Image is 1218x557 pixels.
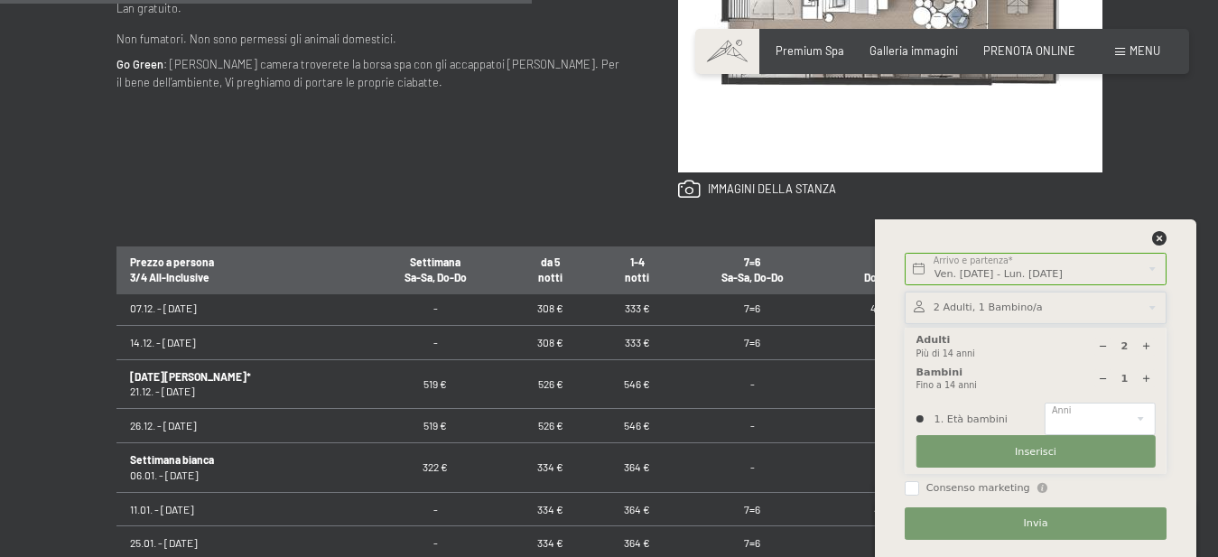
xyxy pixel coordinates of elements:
td: 546 € [594,359,681,409]
td: 334 € [507,443,593,493]
td: 11.01. - [DATE] [116,492,364,526]
td: - [364,492,507,526]
span: 3/4 All-Inclusive [130,271,209,283]
button: Inserisci [916,435,1156,468]
b: [DATE][PERSON_NAME]* [130,370,251,383]
td: 4=3 | 5=4 [824,492,963,526]
td: - [681,359,824,409]
td: - [824,409,963,443]
p: : [PERSON_NAME] camera troverete la borsa spa con gli accappatoi [PERSON_NAME]. Per il bene dell’... [116,55,620,92]
span: Sa-Sa, Do-Do [404,271,467,283]
span: Do-Gi, Lu-Ve [864,271,924,283]
td: 364 € [594,492,681,526]
span: notti [625,271,649,283]
td: - [681,443,824,493]
p: Non fumatori. Non sono permessi gli animali domestici. [116,30,620,48]
td: 519 € [364,409,507,443]
td: 322 € [364,443,507,493]
td: 4=3 [824,325,963,359]
td: 519 € [364,359,507,409]
td: 308 € [507,292,593,326]
td: 5=4 [824,359,963,409]
td: 334 € [507,492,593,526]
td: 21.12. - [DATE] [116,359,364,409]
span: notti [538,271,563,283]
span: Sa-Sa, Do-Do [721,271,784,283]
span: Consenso marketing [926,481,1030,496]
span: Invia [1024,516,1048,531]
td: - [681,409,824,443]
a: Premium Spa [776,43,844,58]
th: 1-4 [594,245,681,294]
strong: Go Green [116,57,163,71]
th: 7=6 [681,245,824,294]
td: 333 € [594,292,681,326]
td: 06.01. - [DATE] [116,443,364,493]
a: Galleria immagini [869,43,958,58]
td: 14.12. - [DATE] [116,325,364,359]
td: 7=6 [681,292,824,326]
td: 7=6 [681,492,824,526]
td: 07.12. - [DATE] [116,292,364,326]
td: 333 € [594,325,681,359]
td: 546 € [594,409,681,443]
b: Settimana bianca [130,453,214,466]
th: Settimana [364,245,507,294]
th: da 5 [507,245,593,294]
a: PRENOTA ONLINE [983,43,1075,58]
td: 4=3 Lu-Ve [824,292,963,326]
td: 308 € [507,325,593,359]
td: 5=4 [824,443,963,493]
td: 26.12. - [DATE] [116,409,364,443]
td: - [364,325,507,359]
td: - [364,292,507,326]
td: 364 € [594,443,681,493]
span: Menu [1130,43,1160,58]
td: 7=6 [681,325,824,359]
td: 526 € [507,409,593,443]
span: Prezzo a persona [130,255,214,268]
th: 4=3 [824,245,963,294]
td: 526 € [507,359,593,409]
span: Inserisci [1015,445,1056,460]
button: Invia [905,507,1167,540]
